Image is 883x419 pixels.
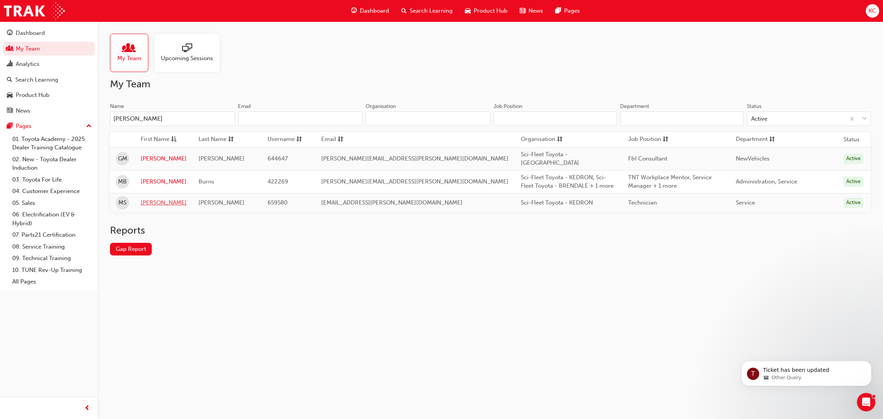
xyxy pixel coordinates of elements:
[118,154,127,163] span: GM
[268,178,288,185] span: 422269
[110,243,152,255] a: Gap Report
[620,103,649,110] div: Department
[199,135,241,144] button: Last Namesorting-icon
[268,135,310,144] button: Usernamesorting-icon
[141,198,187,207] a: [PERSON_NAME]
[338,135,343,144] span: sorting-icon
[268,199,287,206] span: 659580
[9,133,95,154] a: 01. Toyota Academy - 2025 Dealer Training Catalogue
[3,57,95,71] a: Analytics
[117,54,141,63] span: My Team
[494,111,617,126] input: Job Position
[9,174,95,186] a: 03. Toyota For Life
[521,174,614,190] span: Sci-Fleet Toyota - KEDRON, Sci-Fleet Toyota - BRENDALE + 1 more
[4,2,65,20] img: Trak
[844,135,860,144] th: Status
[268,155,288,162] span: 644647
[366,111,491,126] input: Organisation
[9,241,95,253] a: 08. Service Training
[182,43,192,54] span: sessionType_ONLINE_URL-icon
[628,135,670,144] button: Job Positionsorting-icon
[844,154,863,164] div: Active
[736,178,797,185] span: Administration, Service
[401,6,407,16] span: search-icon
[663,135,668,144] span: sorting-icon
[321,135,363,144] button: Emailsorting-icon
[521,199,593,206] span: Sci-Fleet Toyota - KEDRON
[628,199,657,206] span: Technician
[465,6,471,16] span: car-icon
[769,135,775,144] span: sorting-icon
[351,6,357,16] span: guage-icon
[3,119,95,133] button: Pages
[844,177,863,187] div: Active
[118,177,127,186] span: MB
[7,46,13,52] span: people-icon
[459,3,514,19] a: car-iconProduct Hub
[321,155,509,162] span: [PERSON_NAME][EMAIL_ADDRESS][PERSON_NAME][DOMAIN_NAME]
[16,91,49,100] div: Product Hub
[110,103,124,110] div: Name
[474,7,507,15] span: Product Hub
[862,114,867,124] span: down-icon
[366,103,396,110] div: Organisation
[141,135,169,144] span: First Name
[7,30,13,37] span: guage-icon
[199,199,245,206] span: [PERSON_NAME]
[110,34,154,72] a: My Team
[555,6,561,16] span: pages-icon
[7,61,13,68] span: chart-icon
[7,77,12,83] span: search-icon
[9,229,95,241] a: 07. Parts21 Certification
[521,135,563,144] button: Organisationsorting-icon
[3,88,95,102] a: Product Hub
[3,73,95,87] a: Search Learning
[730,345,883,398] iframe: Intercom notifications message
[514,3,549,19] a: news-iconNews
[321,135,336,144] span: Email
[7,108,13,115] span: news-icon
[736,199,755,206] span: Service
[557,135,563,144] span: sorting-icon
[268,135,295,144] span: Username
[228,135,234,144] span: sorting-icon
[15,75,58,84] div: Search Learning
[521,135,555,144] span: Organisation
[751,115,767,123] div: Active
[868,7,876,15] span: KC
[141,154,187,163] a: [PERSON_NAME]
[199,155,245,162] span: [PERSON_NAME]
[528,7,543,15] span: News
[16,106,30,115] div: News
[3,26,95,40] a: Dashboard
[7,92,13,99] span: car-icon
[238,111,363,126] input: Email
[857,393,875,411] iframe: Intercom live chat
[628,135,661,144] span: Job Position
[154,34,226,72] a: Upcoming Sessions
[110,224,871,237] h2: Reports
[321,199,463,206] span: [EMAIL_ADDRESS][PERSON_NAME][DOMAIN_NAME]
[866,4,879,18] button: KC
[124,43,134,54] span: people-icon
[736,155,770,162] span: NewVehicles
[161,54,213,63] span: Upcoming Sessions
[110,78,871,90] h2: My Team
[7,123,13,130] span: pages-icon
[410,7,453,15] span: Search Learning
[84,404,90,413] span: prev-icon
[736,135,768,144] span: Department
[238,103,251,110] div: Email
[321,178,509,185] span: [PERSON_NAME][EMAIL_ADDRESS][PERSON_NAME][DOMAIN_NAME]
[521,151,579,167] span: Sci-Fleet Toyota - [GEOGRAPHIC_DATA]
[296,135,302,144] span: sorting-icon
[360,7,389,15] span: Dashboard
[3,104,95,118] a: News
[199,135,226,144] span: Last Name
